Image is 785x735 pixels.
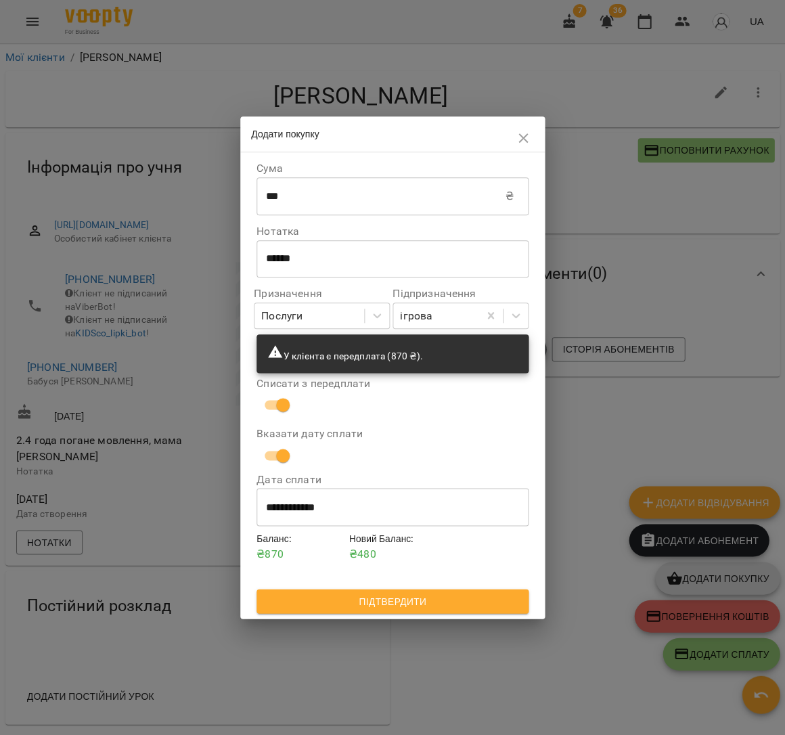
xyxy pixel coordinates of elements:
[251,129,319,139] span: Додати покупку
[267,593,518,609] span: Підтвердити
[349,545,436,562] p: ₴ 480
[267,351,423,361] span: У клієнта є передплата (870 ₴).
[256,428,529,439] label: Вказати дату сплати
[261,307,302,324] div: Послуги
[506,188,514,204] p: ₴
[392,288,529,299] label: Підпризначення
[256,378,529,389] label: Списати з передплати
[256,474,529,485] label: Дата сплати
[256,545,344,562] p: ₴ 870
[256,589,529,613] button: Підтвердити
[256,163,529,174] label: Сума
[349,531,436,546] h6: Новий Баланс :
[254,288,390,299] label: Призначення
[256,226,529,237] label: Нотатка
[256,531,344,546] h6: Баланс :
[400,307,432,324] div: ігрова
